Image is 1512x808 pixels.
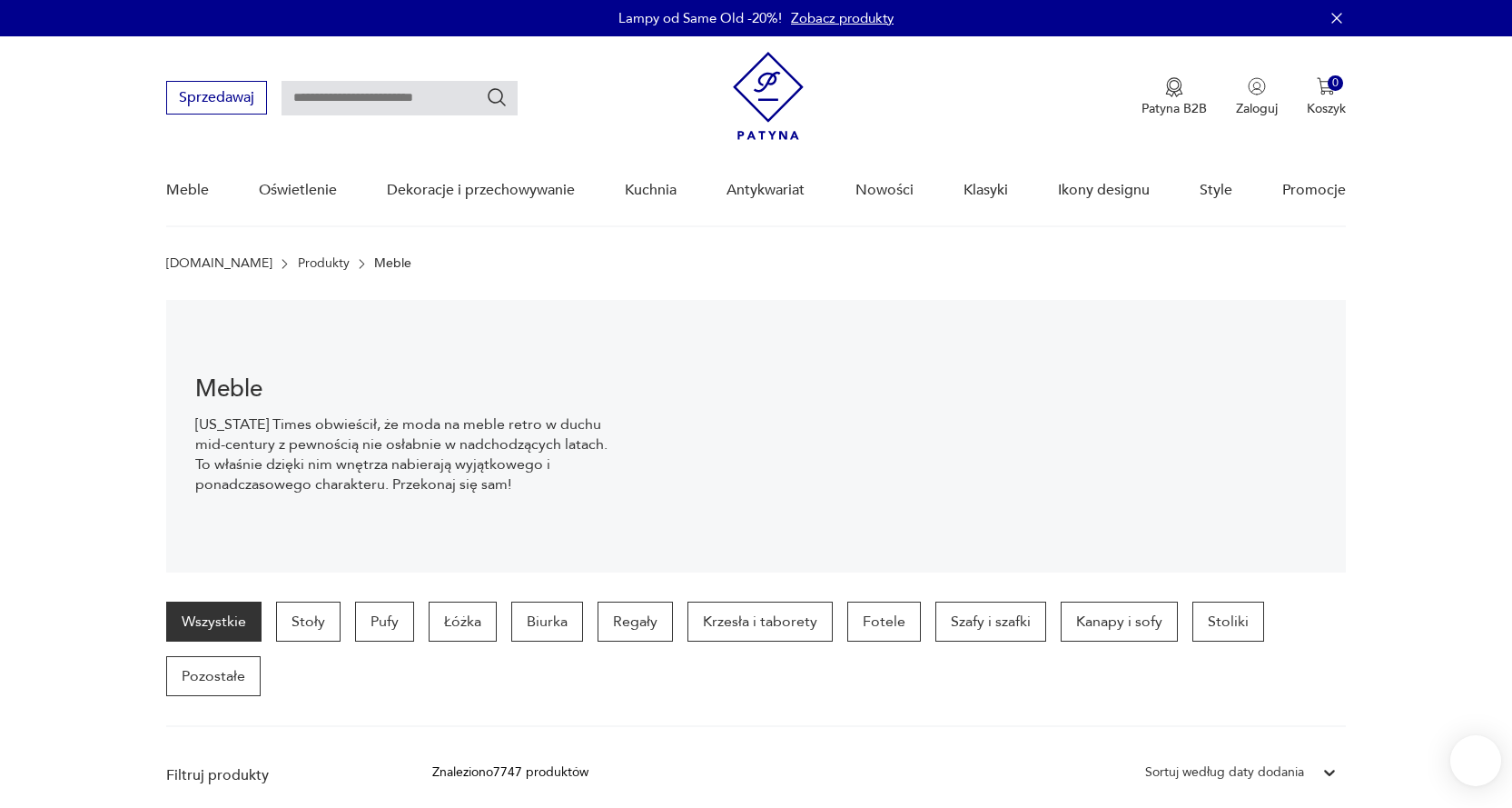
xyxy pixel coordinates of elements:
a: Dekoracje i przechowywanie [387,155,575,225]
a: Promocje [1282,155,1346,225]
button: Patyna B2B [1141,77,1207,117]
p: Patyna B2B [1141,100,1207,117]
img: Ikonka użytkownika [1248,77,1266,95]
p: Lampy od Same Old -20%! [618,9,782,27]
a: Łóżka [429,602,497,642]
a: Oświetlenie [259,155,337,225]
a: Kuchnia [625,155,677,225]
a: Stoły [276,602,341,642]
a: Stoliki [1192,602,1264,642]
a: Sprzedawaj [166,93,267,105]
p: Zaloguj [1236,100,1278,117]
button: Szukaj [486,86,508,108]
p: Meble [374,256,411,271]
a: Ikony designu [1058,155,1150,225]
div: Znaleziono 7747 produktów [432,763,588,783]
h1: Meble [195,378,608,400]
p: Koszyk [1307,100,1346,117]
a: Fotele [847,602,921,642]
div: Sortuj według daty dodania [1145,763,1304,783]
a: Wszystkie [166,602,262,642]
iframe: Smartsupp widget button [1450,735,1501,786]
a: Style [1200,155,1232,225]
a: [DOMAIN_NAME] [166,256,272,271]
a: Szafy i szafki [935,602,1046,642]
a: Biurka [511,602,583,642]
a: Regały [598,602,673,642]
a: Pozostałe [166,656,261,696]
a: Produkty [298,256,350,271]
a: Klasyki [964,155,1008,225]
button: 0Koszyk [1307,77,1346,117]
img: Ikona koszyka [1317,77,1335,95]
button: Zaloguj [1236,77,1278,117]
p: [US_STATE] Times obwieścił, że moda na meble retro w duchu mid-century z pewnością nie osłabnie w... [195,414,608,494]
a: Ikona medaluPatyna B2B [1141,77,1207,117]
img: Patyna - sklep z meblami i dekoracjami vintage [733,52,804,140]
a: Antykwariat [726,155,805,225]
a: Kanapy i sofy [1061,602,1178,642]
img: Meble [638,300,1346,573]
button: Sprzedawaj [166,81,267,115]
a: Krzesła i taborety [687,602,833,642]
p: Filtruj produkty [166,765,389,785]
img: Ikona medalu [1165,77,1183,97]
a: Zobacz produkty [791,9,894,27]
a: Pufy [355,602,414,642]
div: 0 [1328,75,1343,91]
a: Nowości [855,155,914,225]
a: Meble [166,155,209,225]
